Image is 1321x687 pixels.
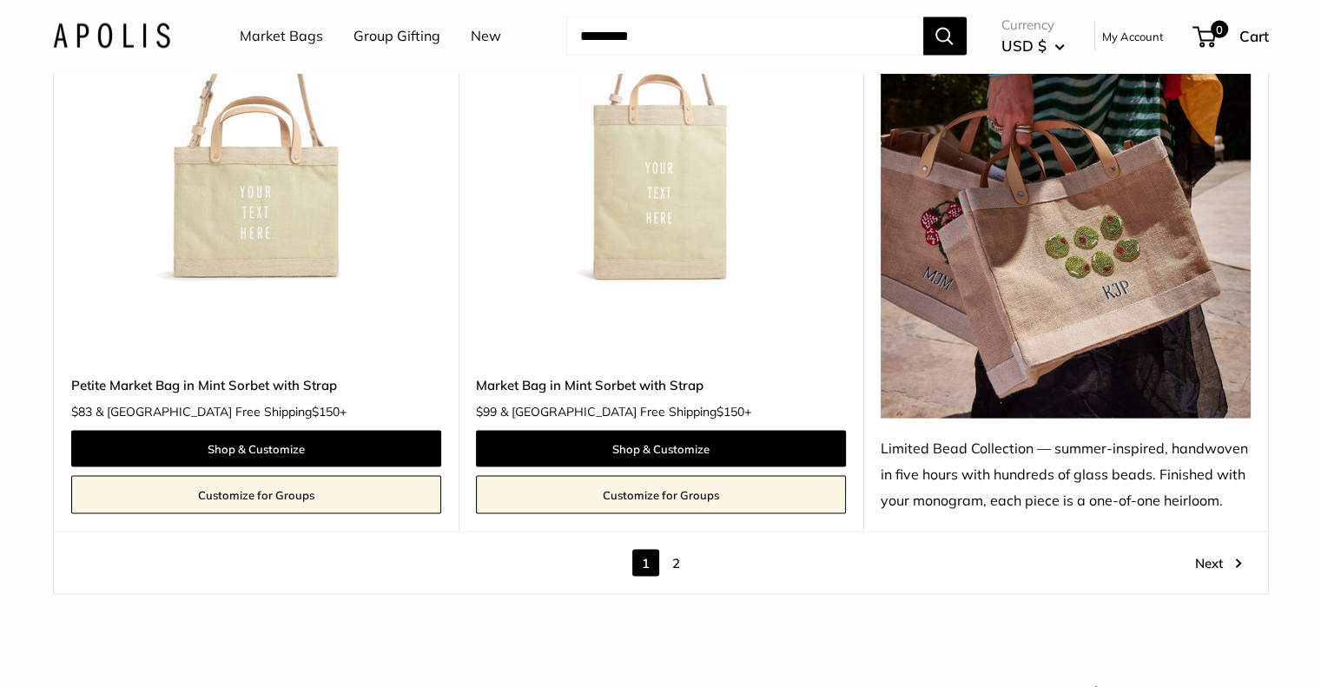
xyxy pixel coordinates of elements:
a: 0 Cart [1194,23,1269,50]
a: 2 [663,550,690,577]
a: Market Bags [240,23,323,50]
a: Shop & Customize [71,431,441,467]
button: USD $ [1001,32,1065,60]
span: & [GEOGRAPHIC_DATA] Free Shipping + [500,406,751,418]
span: 1 [632,550,659,577]
a: Shop & Customize [476,431,846,467]
span: Cart [1239,27,1269,45]
a: Group Gifting [353,23,440,50]
a: Customize for Groups [476,476,846,514]
a: Petite Market Bag in Mint Sorbet with Strap [71,375,441,395]
span: $150 [717,404,744,419]
a: Customize for Groups [71,476,441,514]
span: $150 [312,404,340,419]
span: $99 [476,404,497,419]
span: USD $ [1001,36,1047,55]
div: Limited Bead Collection — summer-inspired, handwoven in five hours with hundreds of glass beads. ... [881,436,1251,514]
a: New [471,23,501,50]
input: Search... [566,17,923,56]
span: $83 [71,404,92,419]
img: Apolis [53,23,170,49]
a: Next [1195,550,1242,577]
button: Search [923,17,967,56]
a: My Account [1102,26,1164,47]
span: Currency [1001,13,1065,37]
span: 0 [1210,21,1227,38]
a: Market Bag in Mint Sorbet with Strap [476,375,846,395]
span: & [GEOGRAPHIC_DATA] Free Shipping + [96,406,347,418]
